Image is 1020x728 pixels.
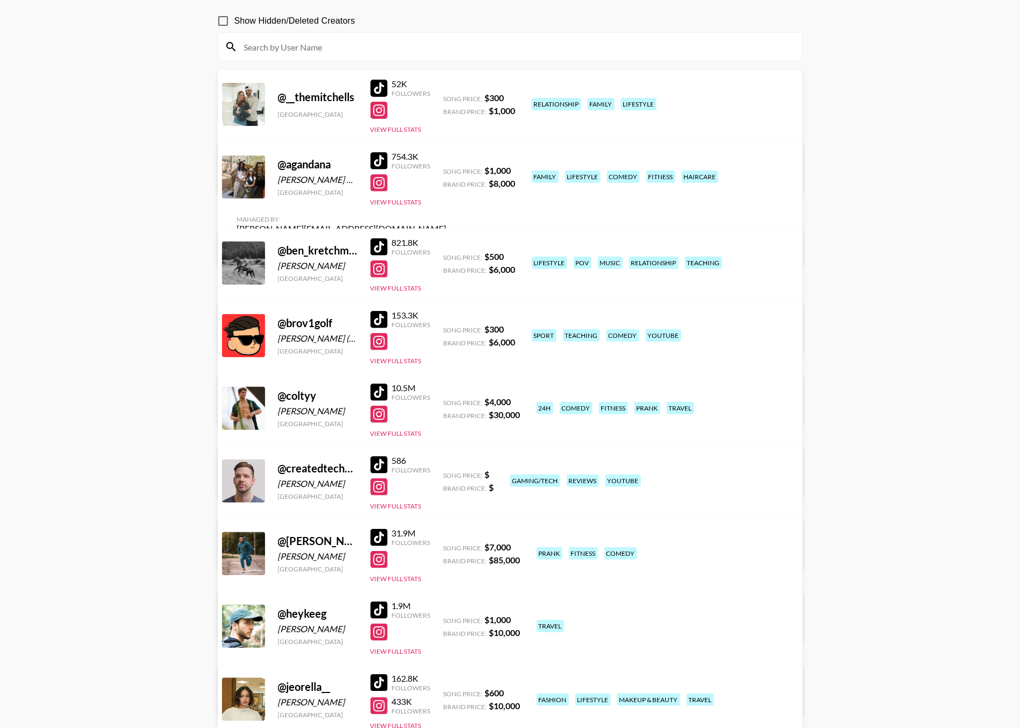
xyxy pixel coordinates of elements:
button: View Full Stats [370,125,422,133]
div: teaching [563,329,600,342]
span: Brand Price: [444,108,487,116]
div: teaching [685,257,722,269]
div: fitness [599,402,628,414]
strong: $ 300 [485,93,504,103]
div: @ jeorella__ [278,680,358,694]
span: Show Hidden/Deleted Creators [234,15,355,27]
strong: $ 8,000 [489,178,516,188]
span: Song Price: [444,471,483,479]
span: Brand Price: [444,180,487,188]
div: Followers [392,248,431,256]
div: reviews [567,475,599,487]
span: Song Price: [444,95,483,103]
div: 10.5M [392,383,431,393]
div: 754.3K [392,151,431,162]
div: comedy [607,171,640,183]
div: [PERSON_NAME] ([PERSON_NAME]) [278,333,358,344]
div: lifestyle [621,98,657,110]
strong: $ 1,000 [485,165,511,175]
div: Followers [392,707,431,715]
div: Followers [392,684,431,692]
div: sport [532,329,557,342]
div: lifestyle [532,257,567,269]
span: Brand Price: [444,703,487,711]
button: View Full Stats [370,647,422,655]
div: relationship [629,257,679,269]
span: Song Price: [444,617,483,625]
div: 153.3K [392,310,431,321]
div: fitness [569,547,598,560]
span: Brand Price: [444,266,487,274]
strong: $ 7,000 [485,542,511,552]
span: Brand Price: [444,630,487,638]
div: 586 [392,455,431,466]
div: gaming/tech [510,475,560,487]
span: Song Price: [444,167,483,175]
strong: $ 6,000 [489,337,516,347]
span: Brand Price: [444,484,487,492]
button: View Full Stats [370,198,422,206]
span: Song Price: [444,690,483,698]
div: @ [PERSON_NAME].[PERSON_NAME] [278,534,358,548]
div: [PERSON_NAME] [278,624,358,634]
div: @ coltyy [278,389,358,402]
div: fashion [537,694,569,706]
div: prank [537,547,562,560]
div: 52K [392,79,431,89]
div: 821.8K [392,237,431,248]
div: travel [667,402,694,414]
button: View Full Stats [370,502,422,510]
div: Followers [392,466,431,474]
span: Song Price: [444,399,483,407]
div: youtube [646,329,681,342]
strong: $ 85,000 [489,555,520,565]
div: youtube [605,475,641,487]
div: Managed By [237,215,447,223]
strong: $ [485,469,490,479]
div: Followers [392,393,431,401]
div: Followers [392,162,431,170]
span: Song Price: [444,544,483,552]
div: haircare [682,171,718,183]
div: [PERSON_NAME] [278,406,358,416]
div: makeup & beauty [617,694,680,706]
strong: $ 10,000 [489,627,520,638]
div: lifestyle [565,171,601,183]
strong: $ 4,000 [485,397,511,407]
div: 31.9M [392,528,431,539]
div: [GEOGRAPHIC_DATA] [278,565,358,573]
div: [PERSON_NAME] [278,260,358,271]
div: Followers [392,89,431,97]
div: [GEOGRAPHIC_DATA] [278,638,358,646]
div: [PERSON_NAME] [278,697,358,708]
div: 1.9M [392,600,431,611]
strong: $ 600 [485,688,504,698]
strong: $ 300 [485,324,504,334]
div: [GEOGRAPHIC_DATA] [278,492,358,500]
div: [PERSON_NAME] & [PERSON_NAME] [278,174,358,185]
div: @ brov1golf [278,316,358,330]
div: 24h [537,402,553,414]
div: [GEOGRAPHIC_DATA] [278,188,358,196]
div: [GEOGRAPHIC_DATA] [278,110,358,118]
span: Song Price: [444,326,483,334]
strong: $ 1,000 [485,614,511,625]
div: Followers [392,611,431,619]
div: comedy [560,402,593,414]
span: Brand Price: [444,412,487,420]
div: comedy [607,329,639,342]
div: Followers [392,539,431,547]
div: [PERSON_NAME] [278,478,358,489]
span: Brand Price: [444,557,487,565]
span: Song Price: [444,253,483,261]
div: @ heykeeg [278,607,358,620]
div: family [532,171,559,183]
div: @ agandana [278,158,358,171]
div: relationship [532,98,581,110]
strong: $ 6,000 [489,264,516,274]
div: family [588,98,615,110]
strong: $ [489,482,494,492]
button: View Full Stats [370,575,422,583]
div: @ createdtechofficial [278,462,358,475]
div: lifestyle [575,694,611,706]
